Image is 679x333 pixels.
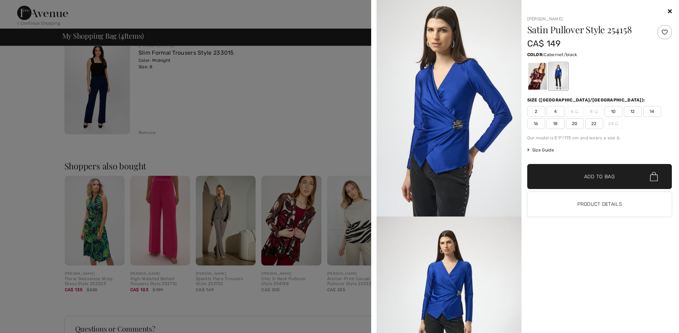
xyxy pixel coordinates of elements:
[566,106,584,117] span: 6
[585,118,603,129] span: 22
[643,106,661,117] span: 14
[527,25,648,34] h1: Satin Pullover Style 254158
[547,106,564,117] span: 4
[605,118,622,129] span: 24
[595,110,598,113] img: ring-m.svg
[527,97,647,103] div: Size ([GEOGRAPHIC_DATA]/[GEOGRAPHIC_DATA]):
[527,106,545,117] span: 2
[527,52,544,57] span: Color:
[585,106,603,117] span: 8
[527,135,672,141] div: Our model is 5'9"/175 cm and wears a size 6.
[544,52,577,57] span: Cabernet/black
[527,16,563,21] a: [PERSON_NAME]
[615,122,619,125] img: ring-m.svg
[527,39,561,49] span: CA$ 149
[547,118,564,129] span: 18
[527,164,672,189] button: Add to Bag
[566,118,584,129] span: 20
[650,172,658,181] img: Bag.svg
[549,63,567,90] div: Royal Sapphire 163
[575,110,578,113] img: ring-m.svg
[16,5,31,11] span: Help
[527,192,672,217] button: Product Details
[624,106,642,117] span: 12
[584,173,615,180] span: Add to Bag
[527,118,545,129] span: 16
[605,106,622,117] span: 10
[528,63,547,90] div: Cabernet/black
[527,147,554,153] span: Size Guide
